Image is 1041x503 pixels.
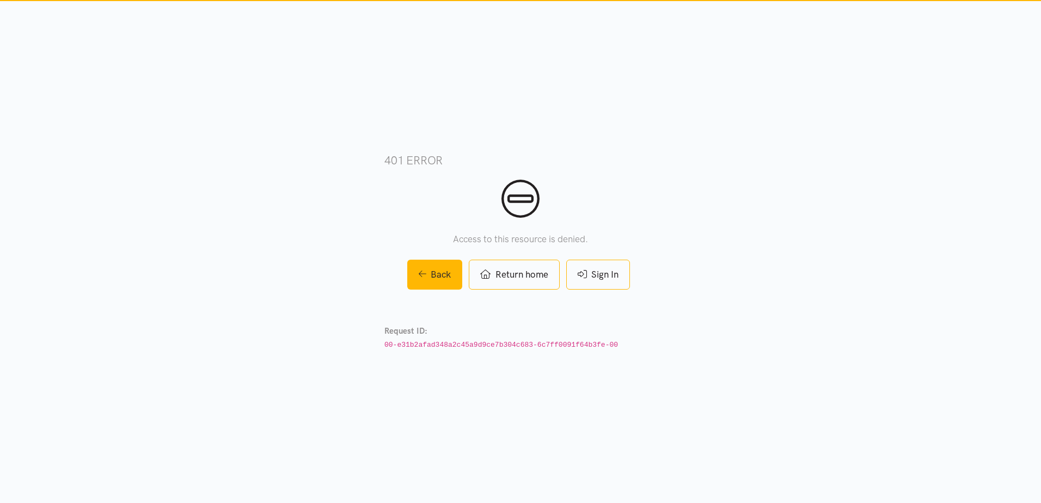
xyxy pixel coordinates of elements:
[384,152,657,168] h3: 401 error
[384,232,657,247] p: Access to this resource is denied.
[566,260,630,290] a: Sign In
[407,260,463,290] a: Back
[384,341,618,349] code: 00-e31b2afad348a2c45a9d9ce7b304c683-6c7ff0091f64b3fe-00
[469,260,559,290] a: Return home
[384,326,427,336] strong: Request ID:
